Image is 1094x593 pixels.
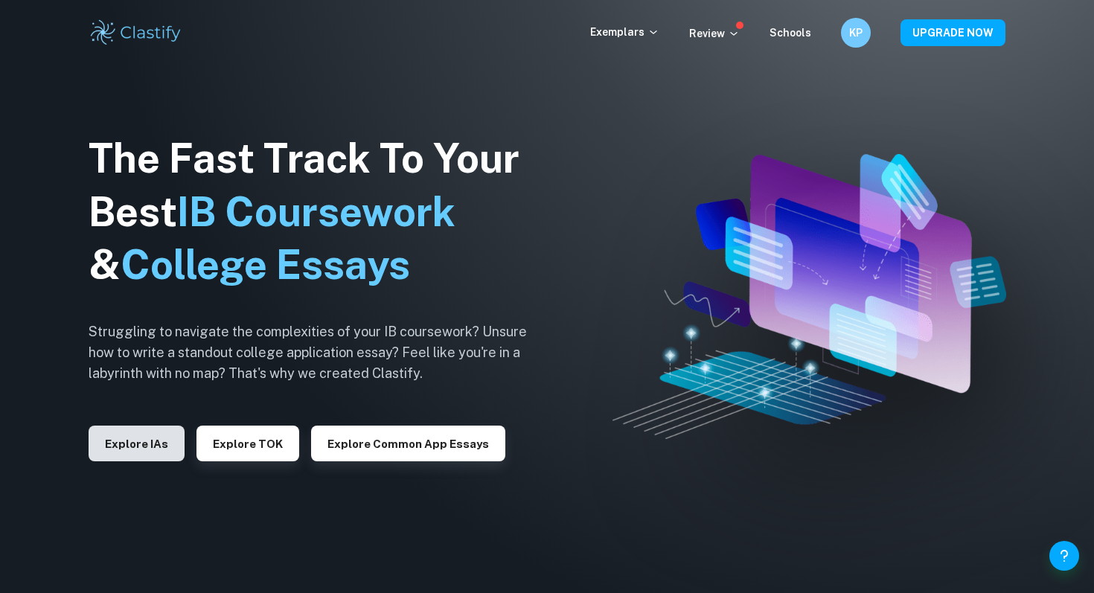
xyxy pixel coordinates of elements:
a: Explore Common App essays [311,436,505,450]
h6: Struggling to navigate the complexities of your IB coursework? Unsure how to write a standout col... [89,321,550,384]
h1: The Fast Track To Your Best & [89,132,550,292]
button: Help and Feedback [1049,541,1079,571]
button: Explore IAs [89,426,185,461]
p: Review [689,25,740,42]
button: Explore TOK [196,426,299,461]
span: IB Coursework [177,188,455,235]
button: UPGRADE NOW [901,19,1005,46]
a: Schools [770,27,811,39]
button: KP [841,18,871,48]
p: Exemplars [590,24,659,40]
img: Clastify logo [89,18,183,48]
span: College Essays [121,241,410,288]
button: Explore Common App essays [311,426,505,461]
a: Explore IAs [89,436,185,450]
img: Clastify hero [612,154,1006,439]
a: Explore TOK [196,436,299,450]
h6: KP [848,25,865,41]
